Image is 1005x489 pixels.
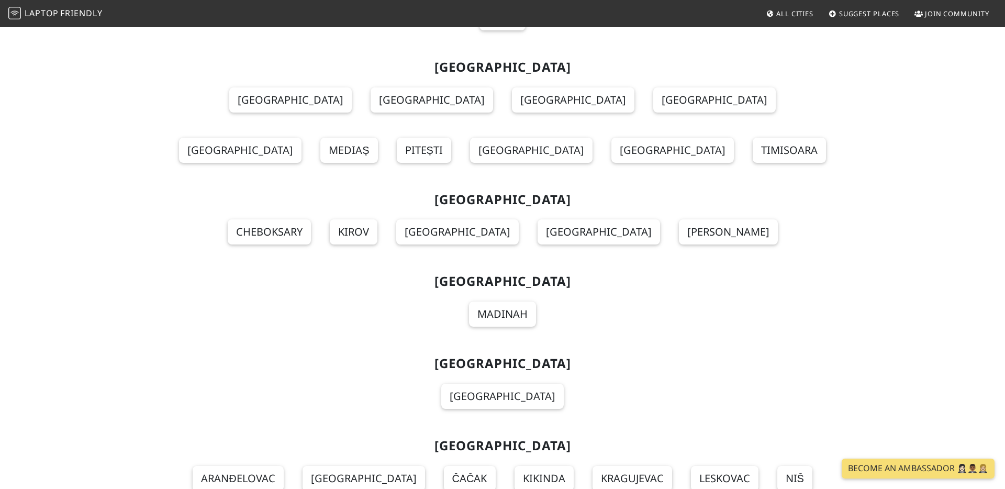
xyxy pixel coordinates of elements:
[397,138,451,163] a: Pitești
[25,7,59,19] span: Laptop
[163,274,842,289] h2: [GEOGRAPHIC_DATA]
[60,7,102,19] span: Friendly
[910,4,993,23] a: Join Community
[470,138,593,163] a: [GEOGRAPHIC_DATA]
[611,138,734,163] a: [GEOGRAPHIC_DATA]
[8,5,103,23] a: LaptopFriendly LaptopFriendly
[371,87,493,113] a: [GEOGRAPHIC_DATA]
[776,9,813,18] span: All Cities
[653,87,776,113] a: [GEOGRAPHIC_DATA]
[925,9,989,18] span: Join Community
[469,302,536,327] a: Madinah
[824,4,904,23] a: Suggest Places
[441,384,564,409] a: [GEOGRAPHIC_DATA]
[538,219,660,244] a: [GEOGRAPHIC_DATA]
[320,138,377,163] a: Mediaș
[753,138,826,163] a: Timisoara
[8,7,21,19] img: LaptopFriendly
[679,219,778,244] a: [PERSON_NAME]
[396,219,519,244] a: [GEOGRAPHIC_DATA]
[163,438,842,453] h2: [GEOGRAPHIC_DATA]
[512,87,634,113] a: [GEOGRAPHIC_DATA]
[228,219,311,244] a: Cheboksary
[762,4,818,23] a: All Cities
[179,138,301,163] a: [GEOGRAPHIC_DATA]
[163,192,842,207] h2: [GEOGRAPHIC_DATA]
[163,60,842,75] h2: [GEOGRAPHIC_DATA]
[229,87,352,113] a: [GEOGRAPHIC_DATA]
[839,9,900,18] span: Suggest Places
[163,356,842,371] h2: [GEOGRAPHIC_DATA]
[330,219,377,244] a: Kirov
